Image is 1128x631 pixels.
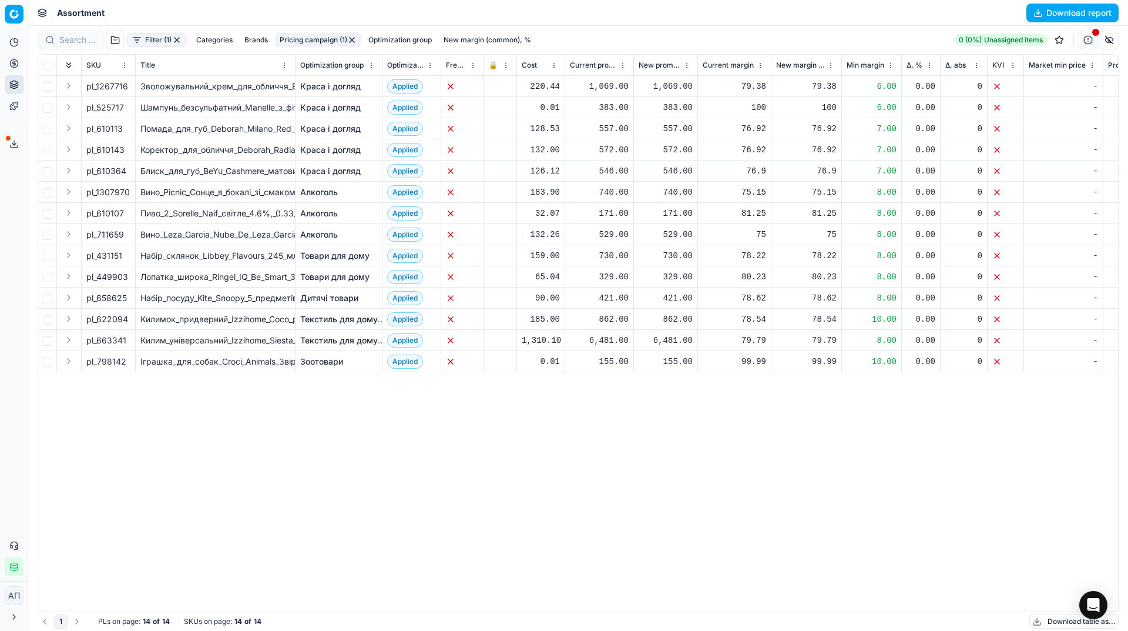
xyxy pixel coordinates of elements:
[300,61,364,70] span: Optimization group
[703,271,766,283] div: 80.23
[570,61,617,70] span: Current promo price
[240,33,273,47] button: Brands
[776,81,837,92] div: 79.38
[1029,356,1098,368] div: -
[639,313,693,325] div: 862.00
[703,165,766,177] div: 76.9
[945,356,982,368] div: 0
[140,165,290,177] div: Блиск_для_губ_BeYu_Cashmere_матовий_відтінок_190_Pink_Seduction_6.5_мл
[387,355,423,369] span: Applied
[86,356,126,368] span: pl_798142
[847,250,897,262] div: 8.00
[387,122,423,136] span: Applied
[387,79,423,94] span: Applied
[184,617,232,626] span: SKUs on page :
[300,102,361,113] a: Краса і догляд
[945,144,982,156] div: 0
[300,81,361,92] a: Краса і догляд
[57,7,105,19] span: Assortment
[86,165,126,177] span: pl_610364
[945,313,982,325] div: 0
[954,34,1048,46] a: 0 (0%)Unassigned items
[300,123,361,135] a: Краса і догляд
[945,292,982,304] div: 0
[847,144,897,156] div: 7.00
[300,292,358,304] a: Дитячі товари
[945,229,982,241] div: 0
[387,61,424,70] span: Optimization status
[5,587,23,605] span: АП
[847,165,897,177] div: 7.00
[776,186,837,198] div: 75.15
[86,292,127,304] span: pl_658625
[776,250,837,262] div: 78.22
[907,250,935,262] div: 0.00
[639,335,693,346] div: 6,481.00
[907,102,935,113] div: 0.00
[1029,250,1098,262] div: -
[234,617,242,626] strong: 14
[86,229,124,241] span: pl_711659
[522,102,560,113] div: 0.01
[62,269,76,283] button: Expand
[907,335,935,346] div: 0.00
[387,312,423,326] span: Applied
[244,617,251,626] strong: of
[275,33,361,47] button: Pricing campaign (1)
[907,313,935,325] div: 0.00
[1026,4,1119,22] button: Download report
[570,313,629,325] div: 862.00
[140,229,290,241] div: Вино_Leza_Garcia_Nube_De_Leza_Garcia_Sauvignon_Blanc_[MEDICAL_DATA]_Rioja_біле_сухе_0.75_л
[847,123,897,135] div: 7.00
[639,61,681,70] span: New promo price
[522,335,560,346] div: 1,310.10
[570,356,629,368] div: 155.00
[522,292,560,304] div: 90.00
[254,617,261,626] strong: 14
[945,61,966,70] span: Δ, abs
[140,144,290,156] div: Коректор_для_обличчя_Deborah_Radiance_Creator,_відтінок_2,_3,5_мл
[847,271,897,283] div: 8.00
[86,250,122,262] span: pl_431151
[847,186,897,198] div: 8.00
[570,208,629,219] div: 171.00
[86,271,128,283] span: pl_449903
[86,123,123,135] span: pl_610113
[847,313,897,325] div: 10.00
[86,144,125,156] span: pl_610143
[570,186,629,198] div: 740.00
[703,208,766,219] div: 81.25
[776,292,837,304] div: 78.62
[907,186,935,198] div: 0.00
[70,615,84,629] button: Go to next page
[907,165,935,177] div: 0.00
[387,206,423,221] span: Applied
[703,313,766,325] div: 78.54
[1029,229,1098,241] div: -
[776,102,837,113] div: 100
[140,208,290,219] div: Пиво_2_Sorelle_Naif_світле_4.6%,_0.33_л
[703,229,766,241] div: 75
[57,7,105,19] nav: breadcrumb
[522,61,537,70] span: Cost
[1029,292,1098,304] div: -
[387,228,423,242] span: Applied
[1029,271,1098,283] div: -
[300,356,343,368] a: Зоотовари
[522,144,560,156] div: 132.00
[776,356,837,368] div: 99.99
[907,144,935,156] div: 0.00
[300,229,338,241] a: Алкоголь
[703,250,766,262] div: 78.22
[945,123,982,135] div: 0
[522,208,560,219] div: 32.07
[62,333,76,347] button: Expand
[570,102,629,113] div: 383.00
[945,208,982,219] div: 0
[992,61,1004,70] span: KVI
[522,123,560,135] div: 128.53
[62,58,76,72] button: Expand all
[300,208,338,219] a: Алкоголь
[162,617,170,626] strong: 14
[639,250,693,262] div: 730.00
